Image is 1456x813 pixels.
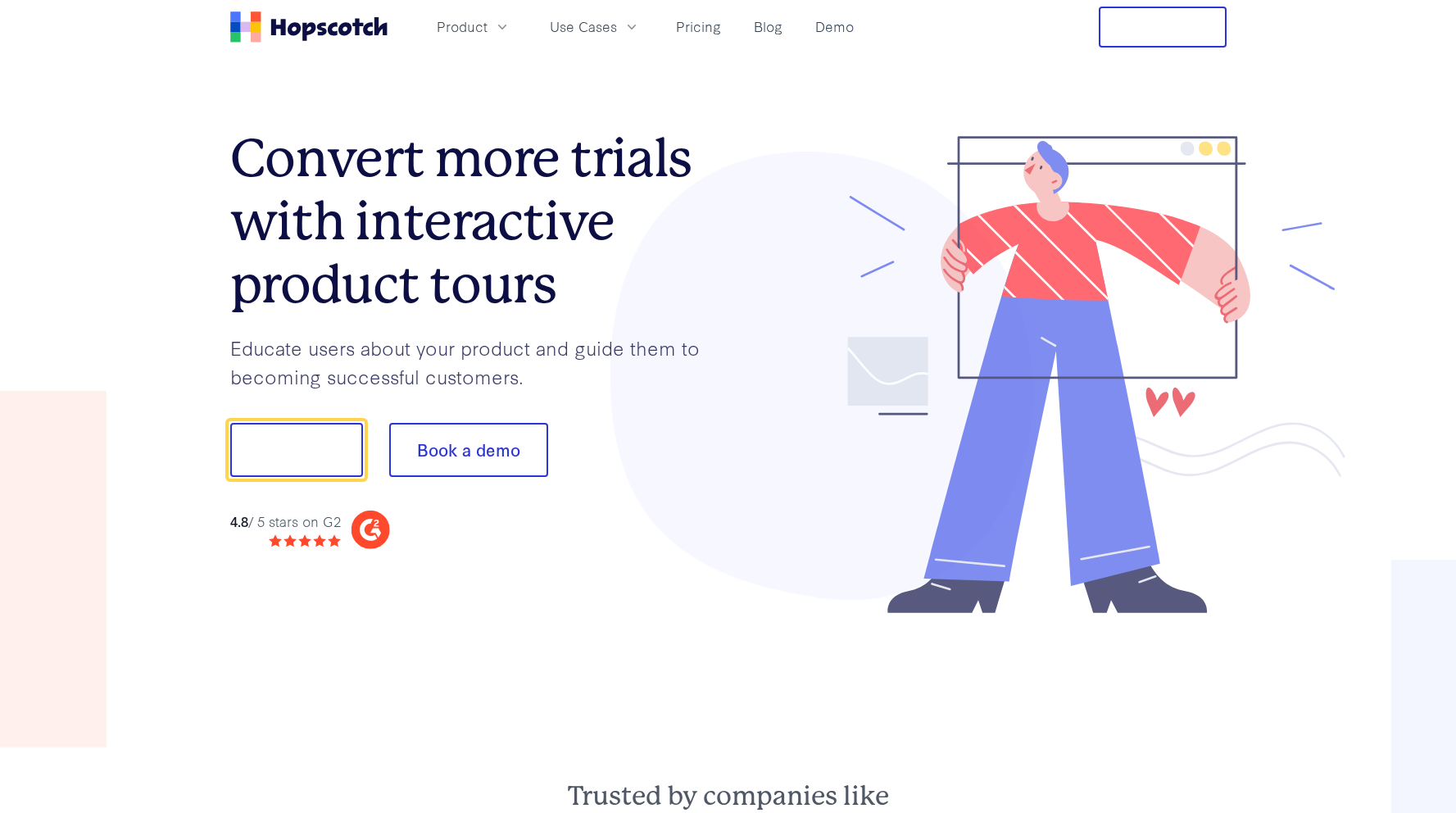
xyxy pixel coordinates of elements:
[230,11,388,43] a: Home
[437,16,488,37] span: Product
[125,780,1331,813] h2: Trusted by companies like
[389,423,548,477] button: Book a demo
[230,334,728,390] p: Educate users about your product and guide them to becoming successful customers.
[747,13,789,40] a: Blog
[427,13,520,40] button: Product
[540,13,650,40] button: Use Cases
[550,16,617,37] span: Use Cases
[669,13,728,40] a: Pricing
[230,511,341,532] div: / 5 stars on G2
[230,423,363,477] button: Show me!
[809,13,860,40] a: Demo
[230,511,248,530] strong: 4.8
[230,127,728,316] h1: Convert more trials with interactive product tours
[1099,7,1227,48] button: Free Trial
